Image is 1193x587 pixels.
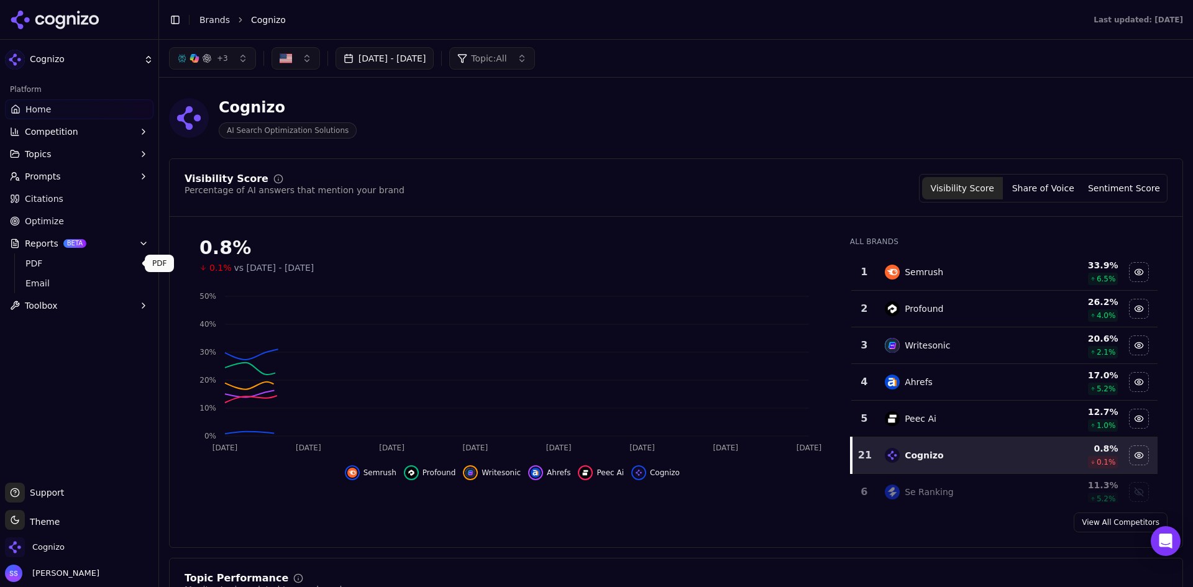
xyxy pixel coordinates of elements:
[885,448,900,463] img: cognizo
[25,237,58,250] span: Reports
[1097,384,1116,394] span: 5.2 %
[5,565,22,582] img: Salih Sağdilek
[856,301,873,316] div: 2
[1097,347,1116,357] span: 2.1 %
[234,262,314,274] span: vs [DATE] - [DATE]
[856,485,873,499] div: 6
[1038,259,1118,271] div: 33.9 %
[5,144,153,164] button: Topics
[1097,494,1116,504] span: 5.2 %
[850,237,1158,247] div: All Brands
[1038,296,1118,308] div: 26.2 %
[713,444,738,452] tspan: [DATE]
[21,275,139,292] a: Email
[851,474,1158,511] tr: 6se rankingSe Ranking11.3%5.2%Show se ranking data
[905,303,943,315] div: Profound
[423,468,455,478] span: Profound
[885,411,900,426] img: peec ai
[199,292,216,301] tspan: 50%
[596,468,624,478] span: Peec Ai
[1003,177,1084,199] button: Share of Voice
[199,376,216,385] tspan: 20%
[25,257,134,270] span: PDF
[922,177,1003,199] button: Visibility Score
[1129,335,1149,355] button: Hide writesonic data
[1084,177,1164,199] button: Sentiment Score
[63,239,86,248] span: BETA
[851,437,1158,474] tr: 21cognizoCognizo0.8%0.1%Hide cognizo data
[856,265,873,280] div: 1
[185,174,268,184] div: Visibility Score
[1038,332,1118,345] div: 20.6 %
[199,15,230,25] a: Brands
[406,468,416,478] img: profound
[885,301,900,316] img: profound
[199,320,216,329] tspan: 40%
[885,485,900,499] img: se ranking
[471,52,506,65] span: Topic: All
[1129,299,1149,319] button: Hide profound data
[851,254,1158,291] tr: 1semrushSemrush33.9%6.5%Hide semrush data
[1097,421,1116,430] span: 1.0 %
[463,444,488,452] tspan: [DATE]
[219,122,357,139] span: AI Search Optimization Solutions
[32,542,65,553] span: Cognizo
[280,52,292,65] img: United States
[347,468,357,478] img: semrush
[185,184,405,196] div: Percentage of AI answers that mention your brand
[797,444,822,452] tspan: [DATE]
[856,338,873,353] div: 3
[629,444,655,452] tspan: [DATE]
[1097,457,1116,467] span: 0.1 %
[25,277,134,289] span: Email
[547,468,570,478] span: Ahrefs
[25,103,51,116] span: Home
[1038,442,1118,455] div: 0.8 %
[204,432,216,440] tspan: 0%
[482,468,521,478] span: Writesonic
[851,364,1158,401] tr: 4ahrefsAhrefs17.0%5.2%Hide ahrefs data
[5,537,25,557] img: Cognizo
[213,444,238,452] tspan: [DATE]
[199,237,825,259] div: 0.8%
[885,375,900,389] img: ahrefs
[21,255,139,272] a: PDF
[885,338,900,353] img: writesonic
[634,468,644,478] img: cognizo
[5,537,65,557] button: Open organization switcher
[5,80,153,99] div: Platform
[5,211,153,231] a: Optimize
[25,486,64,499] span: Support
[1074,512,1168,532] a: View All Competitors
[30,54,139,65] span: Cognizo
[1129,409,1149,429] button: Hide peec ai data
[25,193,63,205] span: Citations
[5,166,153,186] button: Prompts
[251,14,286,26] span: Cognizo
[905,449,943,462] div: Cognizo
[5,565,99,582] button: Open user button
[5,189,153,209] a: Citations
[1097,311,1116,321] span: 4.0 %
[905,486,954,498] div: Se Ranking
[185,573,288,583] div: Topic Performance
[905,339,950,352] div: Writesonic
[465,468,475,478] img: writesonic
[25,215,64,227] span: Optimize
[1129,445,1149,465] button: Hide cognizo data
[546,444,572,452] tspan: [DATE]
[25,299,58,312] span: Toolbox
[531,468,541,478] img: ahrefs
[199,14,1069,26] nav: breadcrumb
[1129,372,1149,392] button: Hide ahrefs data
[1094,15,1183,25] div: Last updated: [DATE]
[336,47,434,70] button: [DATE] - [DATE]
[5,296,153,316] button: Toolbox
[905,266,943,278] div: Semrush
[463,465,521,480] button: Hide writesonic data
[5,99,153,119] a: Home
[1129,262,1149,282] button: Hide semrush data
[219,98,357,117] div: Cognizo
[650,468,680,478] span: Cognizo
[857,448,873,463] div: 21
